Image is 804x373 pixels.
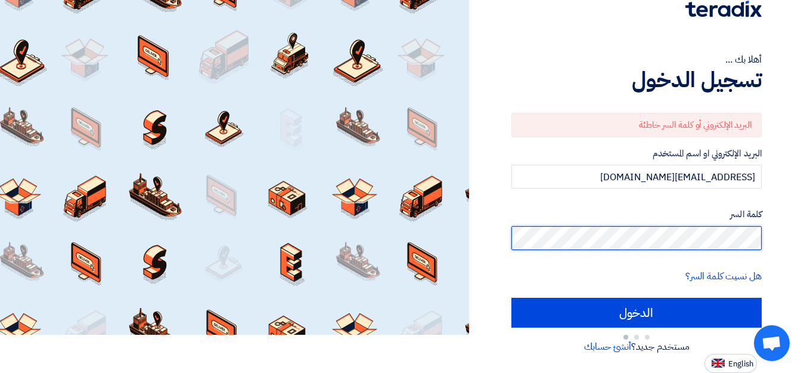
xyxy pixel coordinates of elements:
div: أهلا بك ... [511,53,762,67]
a: Open chat [754,325,790,361]
span: English [728,360,753,368]
a: أنشئ حسابك [584,340,631,354]
div: مستخدم جديد؟ [511,340,762,354]
label: كلمة السر [511,208,762,221]
label: البريد الإلكتروني او اسم المستخدم [511,147,762,161]
img: Teradix logo [685,1,762,17]
img: en-US.png [712,359,725,368]
a: هل نسيت كلمة السر؟ [685,269,762,283]
div: البريد الإلكتروني أو كلمة السر خاطئة [511,113,762,137]
input: أدخل بريد العمل الإلكتروني او اسم المستخدم الخاص بك ... [511,165,762,189]
button: English [704,354,757,373]
input: الدخول [511,298,762,328]
h1: تسجيل الدخول [511,67,762,93]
